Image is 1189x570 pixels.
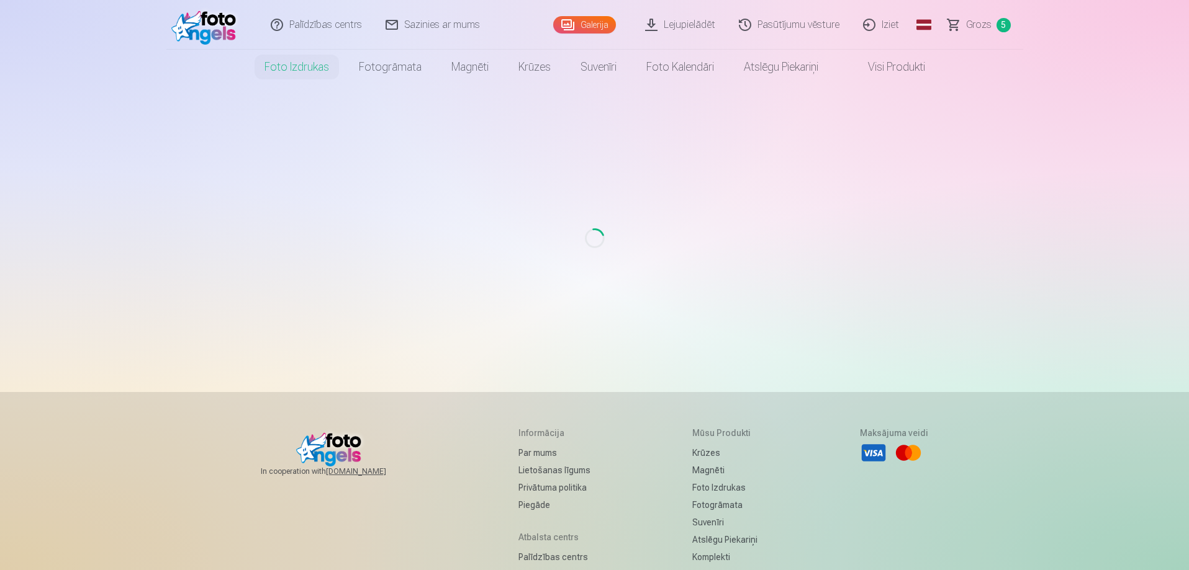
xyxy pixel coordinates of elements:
[518,496,590,514] a: Piegāde
[860,427,928,439] h5: Maksājuma veidi
[171,5,243,45] img: /fa1
[518,479,590,496] a: Privātuma politika
[518,531,590,543] h5: Atbalsta centrs
[692,531,757,548] a: Atslēgu piekariņi
[553,16,616,33] a: Galerija
[997,18,1011,32] span: 5
[692,514,757,531] a: Suvenīri
[504,50,566,84] a: Krūzes
[261,466,416,476] span: In cooperation with
[631,50,729,84] a: Foto kalendāri
[860,439,887,466] li: Visa
[518,461,590,479] a: Lietošanas līgums
[692,496,757,514] a: Fotogrāmata
[518,548,590,566] a: Palīdzības centrs
[518,444,590,461] a: Par mums
[966,17,992,32] span: Grozs
[326,466,416,476] a: [DOMAIN_NAME]
[344,50,436,84] a: Fotogrāmata
[518,427,590,439] h5: Informācija
[692,461,757,479] a: Magnēti
[692,548,757,566] a: Komplekti
[692,479,757,496] a: Foto izdrukas
[250,50,344,84] a: Foto izdrukas
[895,439,922,466] li: Mastercard
[692,444,757,461] a: Krūzes
[436,50,504,84] a: Magnēti
[566,50,631,84] a: Suvenīri
[833,50,940,84] a: Visi produkti
[692,427,757,439] h5: Mūsu produkti
[729,50,833,84] a: Atslēgu piekariņi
